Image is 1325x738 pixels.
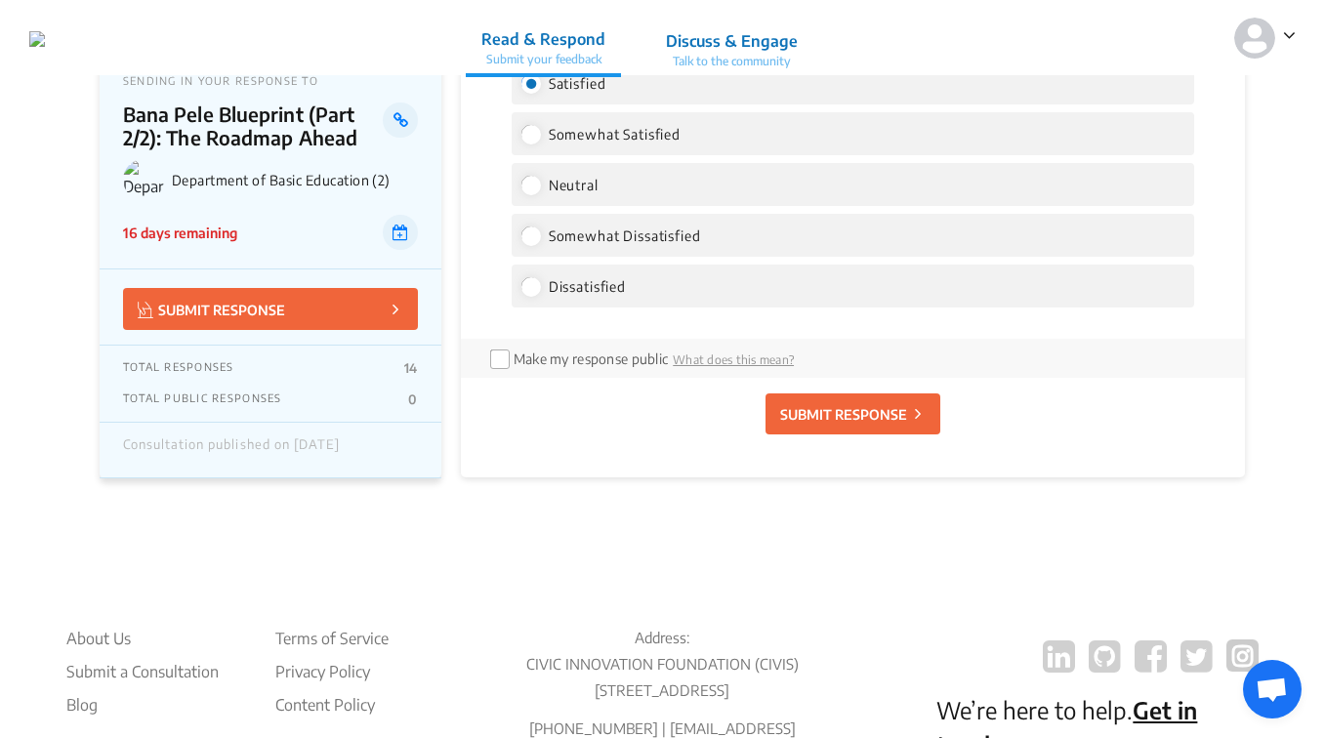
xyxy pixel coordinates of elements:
p: 16 days remaining [123,222,237,242]
p: SUBMIT RESPONSE [138,298,285,320]
img: person-default.svg [1234,18,1275,59]
img: Vector.jpg [138,302,153,318]
input: Neutral [521,176,539,193]
li: About Us [66,627,219,650]
span: What does this mean? [673,352,794,367]
a: Blog [66,693,219,717]
p: Bana Pele Blueprint (Part 2/2): The Roadmap Ahead [123,102,384,149]
span: Somewhat Satisfied [549,126,681,143]
input: Satisfied [521,74,539,92]
p: 14 [404,360,418,376]
span: Dissatisfied [549,278,626,295]
p: Submit your feedback [481,51,605,68]
span: Satisfied [549,75,606,92]
img: Department of Basic Education (2) logo [123,159,164,200]
button: SUBMIT RESPONSE [766,393,940,434]
li: Terms of Service [275,627,389,650]
div: Consultation published on [DATE] [123,437,340,463]
div: Open chat [1243,660,1302,718]
p: 0 [408,391,417,407]
p: Discuss & Engage [666,29,798,53]
label: Make my response public [514,350,668,367]
input: Somewhat Satisfied [521,125,539,143]
p: TOTAL RESPONSES [123,360,234,376]
span: Neutral [549,177,599,193]
p: SENDING IN YOUR RESPONSE TO [123,74,418,87]
p: [STREET_ADDRESS] [502,679,824,702]
li: Submit a Consultation [66,660,219,683]
p: Read & Respond [481,27,605,51]
span: Somewhat Dissatisfied [549,227,701,244]
input: Somewhat Dissatisfied [521,226,539,244]
p: SUBMIT RESPONSE [780,404,907,425]
input: Dissatisfied [521,277,539,295]
li: Privacy Policy [275,660,389,683]
li: Content Policy [275,693,389,717]
p: TOTAL PUBLIC RESPONSES [123,391,282,407]
p: Department of Basic Education (2) [172,171,418,187]
button: SUBMIT RESPONSE [123,288,418,330]
img: 2wffpoq67yek4o5dgscb6nza9j7d [29,31,45,47]
p: Address: [502,627,824,649]
p: CIVIC INNOVATION FOUNDATION (CIVIS) [502,653,824,676]
p: Talk to the community [666,53,798,70]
